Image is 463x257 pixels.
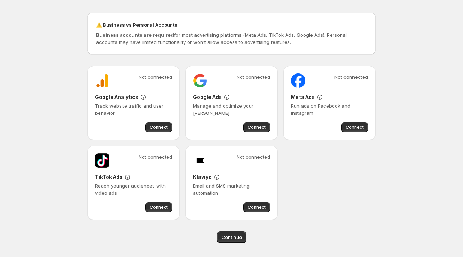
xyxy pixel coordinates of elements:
[140,94,147,101] div: Setup guide
[145,122,172,132] button: Connect
[341,122,368,132] button: Connect
[95,73,109,88] img: Google Analytics logo
[193,102,270,117] p: Manage and optimize your [PERSON_NAME]
[217,231,246,243] button: Continue
[248,204,266,210] span: Connect
[237,153,270,161] span: Not connected
[193,73,207,88] img: Google Ads logo
[150,125,168,130] span: Connect
[139,153,172,161] span: Not connected
[95,94,138,101] h3: Google Analytics
[124,173,131,181] div: Setup guide
[248,125,266,130] span: Connect
[150,204,168,210] span: Connect
[139,73,172,81] span: Not connected
[213,173,220,181] div: Setup guide
[193,153,207,168] img: Klaviyo logo
[291,94,315,101] h3: Meta Ads
[145,202,172,212] button: Connect
[237,73,270,81] span: Not connected
[193,173,212,181] h3: Klaviyo
[95,102,172,117] p: Track website traffic and user behavior
[291,102,368,117] p: Run ads on Facebook and Instagram
[95,173,122,181] h3: TikTok Ads
[291,73,305,88] img: Meta Ads logo
[223,94,230,101] div: Setup guide
[243,202,270,212] button: Connect
[193,94,222,101] h3: Google Ads
[346,125,364,130] span: Connect
[95,182,172,197] p: Reach younger audiences with video ads
[316,94,323,101] div: Setup guide
[96,32,174,38] strong: Business accounts are required
[96,21,367,28] h3: ⚠️ Business vs Personal Accounts
[221,234,242,241] span: Continue
[193,182,270,197] p: Email and SMS marketing automation
[95,153,109,168] img: TikTok Ads logo
[243,122,270,132] button: Connect
[96,31,367,46] p: for most advertising platforms (Meta Ads, TikTok Ads, Google Ads). Personal accounts may have lim...
[334,73,368,81] span: Not connected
